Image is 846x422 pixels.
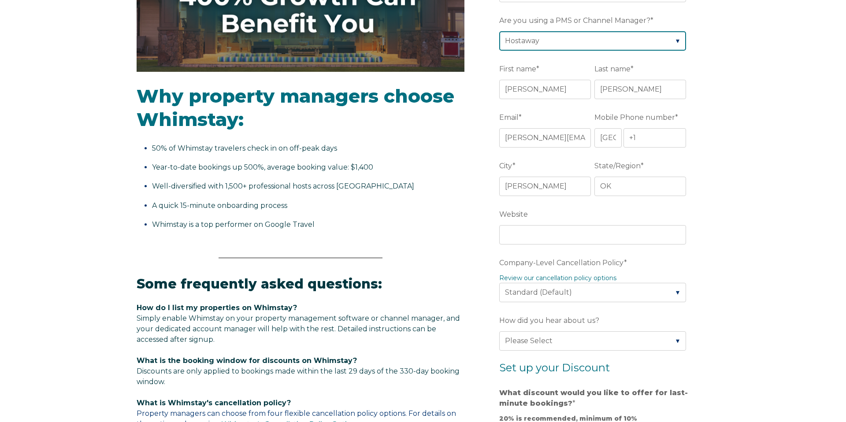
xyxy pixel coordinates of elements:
[137,356,357,365] span: What is the booking window for discounts on Whimstay?
[499,314,599,327] span: How did you hear about us?
[499,111,519,124] span: Email
[137,85,454,131] span: Why property managers choose Whimstay:
[137,399,291,407] span: What is Whimstay's cancellation policy?
[499,361,610,374] span: Set up your Discount
[137,314,460,344] span: Simply enable Whimstay on your property management software or channel manager, and your dedicate...
[499,389,688,407] strong: What discount would you like to offer for last-minute bookings?
[152,163,373,171] span: Year-to-date bookings up 500%, average booking value: $1,400
[137,367,460,386] span: Discounts are only applied to bookings made within the last 29 days of the 330-day booking window.
[137,304,297,312] span: How do I list my properties on Whimstay?
[499,256,624,270] span: Company-Level Cancellation Policy
[152,201,287,210] span: A quick 15-minute onboarding process
[152,144,337,152] span: 50% of Whimstay travelers check in on off-peak days
[137,276,382,292] span: Some frequently asked questions:
[594,159,641,173] span: State/Region
[594,111,675,124] span: Mobile Phone number
[499,274,616,282] a: Review our cancellation policy options
[499,207,528,221] span: Website
[152,220,315,229] span: Whimstay is a top performer on Google Travel
[499,14,650,27] span: Are you using a PMS or Channel Manager?
[499,159,512,173] span: City
[594,62,631,76] span: Last name
[499,62,536,76] span: First name
[152,182,414,190] span: Well-diversified with 1,500+ professional hosts across [GEOGRAPHIC_DATA]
